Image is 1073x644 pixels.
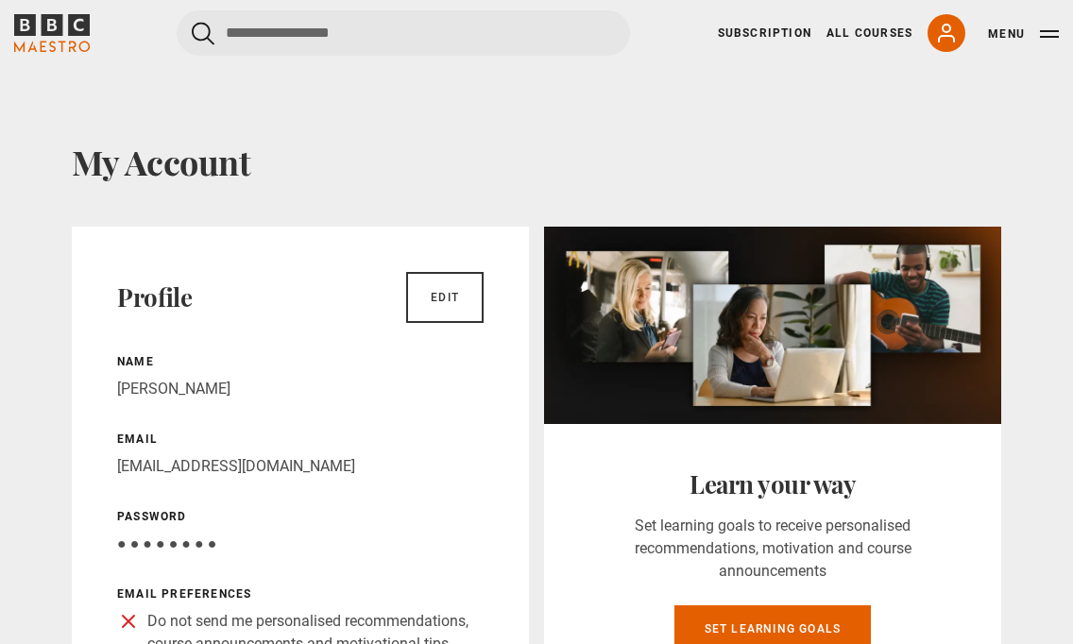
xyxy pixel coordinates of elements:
p: [PERSON_NAME] [117,378,484,400]
a: All Courses [826,25,912,42]
svg: BBC Maestro [14,14,90,52]
p: Email preferences [117,585,484,602]
input: Search [177,10,630,56]
p: Password [117,508,484,525]
p: Email [117,431,484,448]
span: ● ● ● ● ● ● ● ● [117,534,216,552]
a: Edit [406,272,484,323]
button: Submit the search query [192,22,214,45]
a: Subscription [718,25,811,42]
h2: Profile [117,282,192,313]
p: [EMAIL_ADDRESS][DOMAIN_NAME] [117,455,484,478]
p: Name [117,353,484,370]
p: Set learning goals to receive personalised recommendations, motivation and course announcements [589,515,956,583]
h1: My Account [72,142,1001,181]
h2: Learn your way [589,469,956,500]
button: Toggle navigation [988,25,1059,43]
